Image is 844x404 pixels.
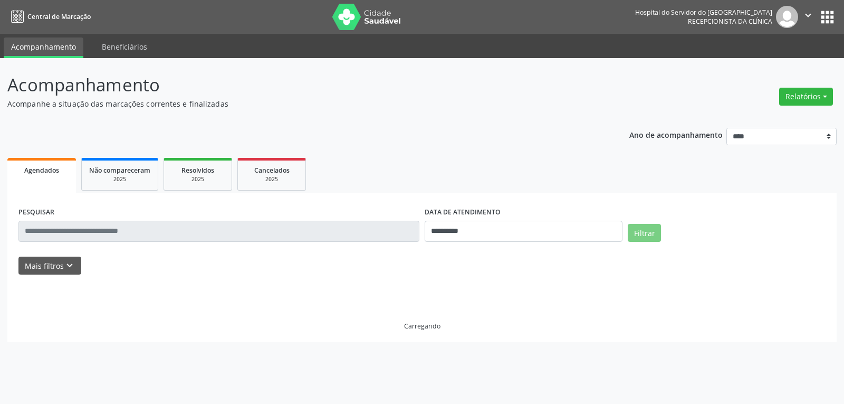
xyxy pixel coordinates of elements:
[94,37,155,56] a: Beneficiários
[7,8,91,25] a: Central de Marcação
[628,224,661,242] button: Filtrar
[818,8,837,26] button: apps
[89,166,150,175] span: Não compareceram
[635,8,772,17] div: Hospital do Servidor do [GEOGRAPHIC_DATA]
[629,128,723,141] p: Ano de acompanhamento
[688,17,772,26] span: Recepcionista da clínica
[779,88,833,106] button: Relatórios
[7,98,588,109] p: Acompanhe a situação das marcações correntes e finalizadas
[24,166,59,175] span: Agendados
[776,6,798,28] img: img
[181,166,214,175] span: Resolvidos
[4,37,83,58] a: Acompanhamento
[425,204,501,221] label: DATA DE ATENDIMENTO
[7,72,588,98] p: Acompanhamento
[64,260,75,271] i: keyboard_arrow_down
[27,12,91,21] span: Central de Marcação
[802,10,814,21] i: 
[254,166,290,175] span: Cancelados
[245,175,298,183] div: 2025
[798,6,818,28] button: 
[89,175,150,183] div: 2025
[404,322,440,331] div: Carregando
[18,257,81,275] button: Mais filtroskeyboard_arrow_down
[171,175,224,183] div: 2025
[18,204,54,221] label: PESQUISAR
